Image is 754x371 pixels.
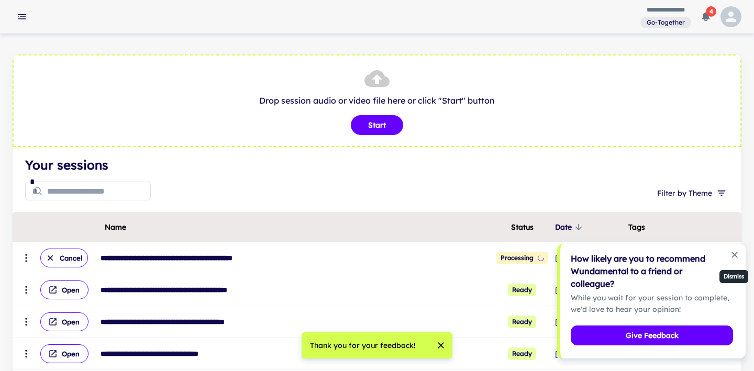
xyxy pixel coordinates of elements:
[508,284,536,296] span: Ready
[553,242,626,274] td: [DATE] 13:07
[640,16,691,29] span: You are a member of this workspace. Contact your workspace owner for assistance.
[706,6,716,17] span: 4
[719,270,748,283] div: Dismiss
[653,184,729,203] button: Filter by Theme
[553,274,626,306] td: [DATE] 13:33
[555,221,585,233] span: Date
[571,325,733,345] button: Give Feedback
[571,292,733,315] p: While you wait for your session to complete, we'd love to hear your opinion!
[40,280,88,299] button: Open
[511,221,534,233] span: Status
[310,335,415,355] div: Thank you for your feedback!
[642,18,689,27] span: Go-Together
[553,338,626,370] td: [DATE] 15:10
[727,247,742,263] button: Dismiss notification
[434,338,448,353] button: close
[695,6,716,27] button: 4
[571,252,733,290] h6: How likely are you to recommend Wundamental to a friend or colleague?
[351,115,403,135] button: Start
[508,316,536,328] span: Ready
[40,344,88,363] button: Open
[508,347,536,360] span: Ready
[24,94,730,107] p: Drop session audio or video file here or click "Start" button
[496,252,548,264] span: Position in queue: 1
[40,312,88,331] button: Open
[628,221,645,233] span: Tags
[25,155,729,174] h4: Your sessions
[553,306,626,338] td: [DATE] 13:37
[105,221,126,233] span: Name
[40,249,88,267] button: Cancel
